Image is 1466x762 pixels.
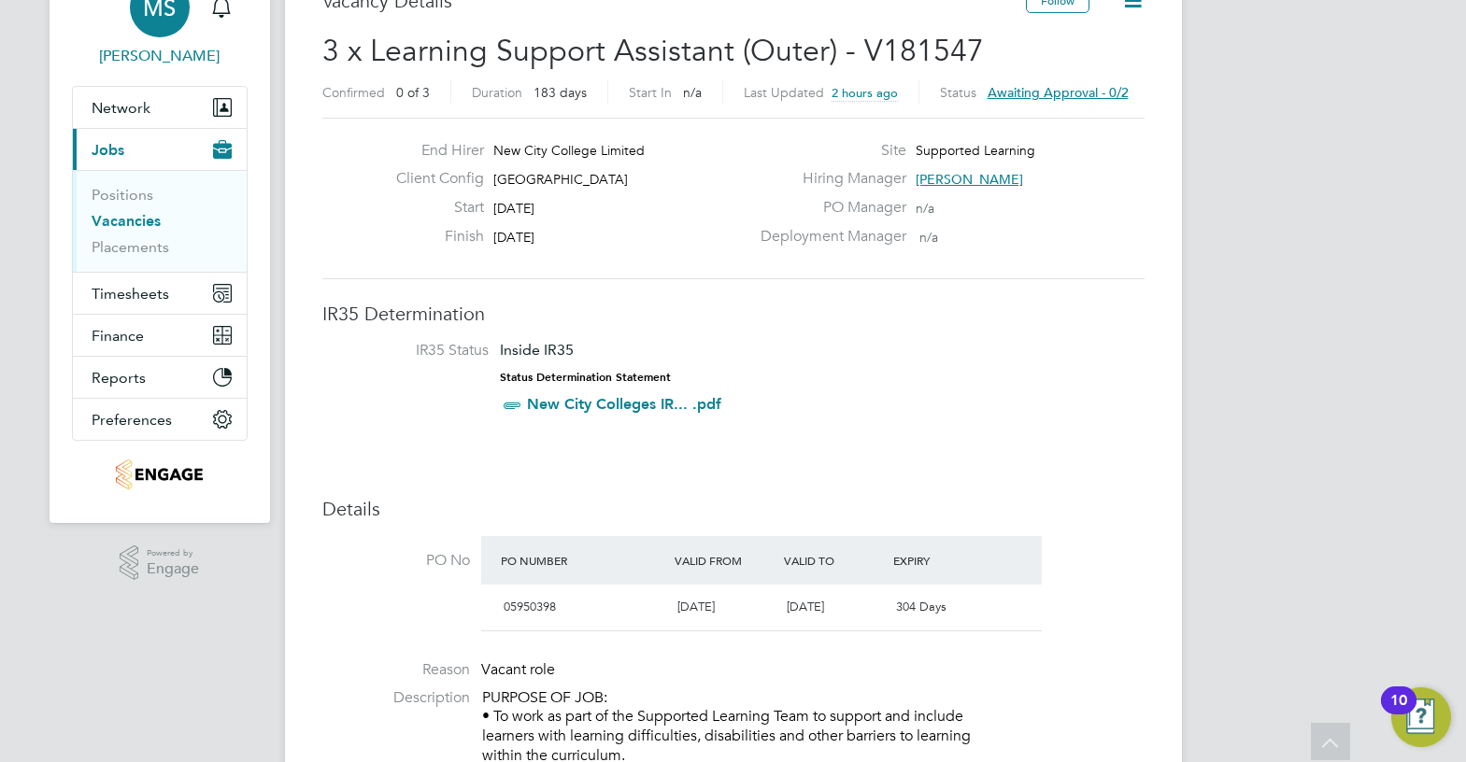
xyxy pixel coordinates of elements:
[147,561,199,577] span: Engage
[749,169,906,189] label: Hiring Manager
[73,273,247,314] button: Timesheets
[988,84,1129,101] span: Awaiting approval - 0/2
[92,238,169,256] a: Placements
[147,545,199,561] span: Powered by
[670,543,779,577] div: Valid From
[322,497,1145,521] h3: Details
[787,599,824,614] span: [DATE]
[381,169,484,189] label: Client Config
[72,459,248,489] a: Go to home page
[92,411,172,429] span: Preferences
[749,227,906,247] label: Deployment Manager
[493,200,534,217] span: [DATE]
[500,371,671,384] strong: Status Determination Statement
[322,302,1145,326] h3: IR35 Determination
[73,315,247,356] button: Finance
[779,543,889,577] div: Valid To
[744,84,824,101] label: Last Updated
[73,129,247,170] button: Jobs
[677,599,715,614] span: [DATE]
[322,84,385,101] label: Confirmed
[381,141,484,161] label: End Hirer
[481,660,555,679] span: Vacant role
[534,84,587,101] span: 183 days
[116,459,203,489] img: jambo-logo-retina.png
[896,599,946,614] span: 304 Days
[72,45,248,67] span: Monty Symons
[92,285,169,303] span: Timesheets
[496,543,671,577] div: PO Number
[322,551,470,571] label: PO No
[629,84,672,101] label: Start In
[493,171,628,188] span: [GEOGRAPHIC_DATA]
[73,87,247,128] button: Network
[916,142,1035,159] span: Supported Learning
[73,357,247,398] button: Reports
[472,84,522,101] label: Duration
[92,186,153,204] a: Positions
[92,327,144,345] span: Finance
[683,84,702,101] span: n/a
[504,599,556,614] span: 05950398
[73,170,247,272] div: Jobs
[381,198,484,218] label: Start
[832,85,898,101] span: 2 hours ago
[322,688,470,708] label: Description
[916,200,934,217] span: n/a
[1391,687,1451,747] button: Open Resource Center, 10 new notifications
[500,341,574,359] span: Inside IR35
[322,33,984,69] span: 3 x Learning Support Assistant (Outer) - V181547
[396,84,430,101] span: 0 of 3
[120,545,199,581] a: Powered byEngage
[92,212,161,230] a: Vacancies
[527,395,721,413] a: New City Colleges IR... .pdf
[493,142,645,159] span: New City College Limited
[92,369,146,387] span: Reports
[749,198,906,218] label: PO Manager
[919,229,938,246] span: n/a
[889,543,998,577] div: Expiry
[916,171,1023,188] span: [PERSON_NAME]
[381,227,484,247] label: Finish
[73,399,247,440] button: Preferences
[749,141,906,161] label: Site
[341,341,489,360] label: IR35 Status
[322,660,470,680] label: Reason
[1390,700,1407,725] div: 10
[940,84,976,101] label: Status
[493,229,534,246] span: [DATE]
[92,141,124,159] span: Jobs
[92,99,150,117] span: Network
